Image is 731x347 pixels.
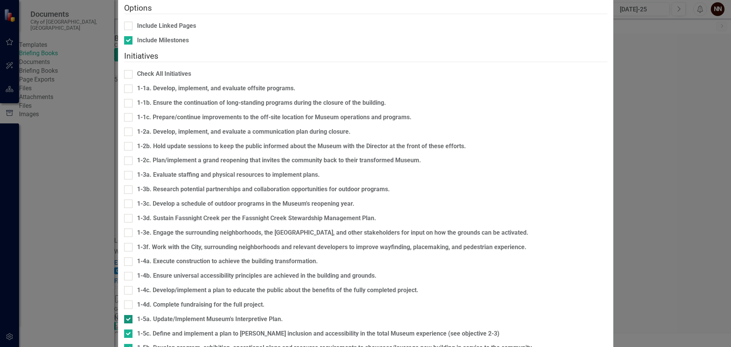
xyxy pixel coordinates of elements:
[137,128,351,136] div: 1-2a. Develop, implement, and evaluate a communication plan during closure.
[124,2,607,14] legend: Options
[137,185,390,194] div: 1-3b. Research potential partnerships and collaboration opportunities for outdoor programs.
[137,22,196,30] div: Include Linked Pages
[137,84,295,93] div: 1-1a. Develop, implement, and evaluate offsite programs.
[137,329,500,338] div: 1-5c. Define and implement a plan to [PERSON_NAME] inclusion and accessibility in the total Museu...
[137,301,265,309] div: 1-4d. Complete fundraising for the full project.
[137,113,412,122] div: 1-1c. Prepare/continue improvements to the off-site location for Museum operations and programs.
[137,315,283,324] div: 1-5a. Update/Implement Museum's Interpretive Plan.
[137,156,421,165] div: 1-2c. Plan/implement a grand reopening that invites the community back to their transformed Museum.
[137,142,466,151] div: 1-2b. Hold update sessions to keep the public informed about the Museum with the Director at the ...
[137,99,386,107] div: 1-1b. Ensure the continuation of long-standing programs during the closure of the building.
[137,286,418,295] div: 1-4c. Develop/implement a plan to educate the public about the benefits of the fully completed pr...
[137,257,318,266] div: 1-4a. Execute construction to achieve the building transformation.
[137,243,527,252] div: 1-3f. Work with the City, surrounding neighborhoods and relevant developers to improve wayfinding...
[137,229,528,237] div: 1-3e. Engage the surrounding neighborhoods, the [GEOGRAPHIC_DATA], and other stakeholders for inp...
[137,272,377,280] div: 1-4b. Ensure universal accessibility principles are achieved in the building and grounds.
[137,70,191,78] div: Check All Initiatives
[137,171,320,179] div: 1-3a. Evaluate staffing and physical resources to implement plans.
[124,50,607,62] legend: Initiatives
[137,214,376,223] div: 1-3d. Sustain Fassnight Creek per the Fassnight Creek Stewardship Management Plan.
[137,36,189,45] div: Include Milestones
[137,200,354,208] div: 1-3c. Develop a schedule of outdoor programs in the Museum's reopening year.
